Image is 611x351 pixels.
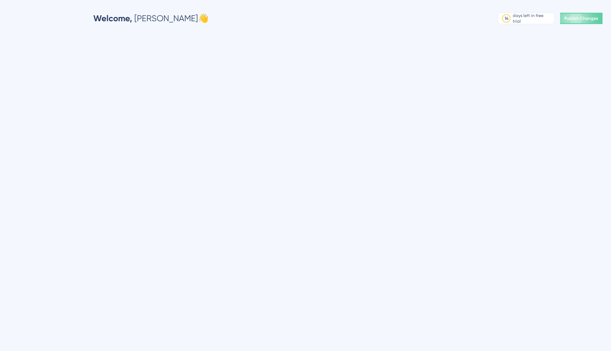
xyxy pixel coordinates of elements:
[560,13,603,24] button: Publish Changes
[513,13,552,24] div: days left in free trial
[564,16,598,21] span: Publish Changes
[505,16,508,21] div: 14
[93,13,209,24] div: [PERSON_NAME] 👋
[93,13,132,23] span: Welcome,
